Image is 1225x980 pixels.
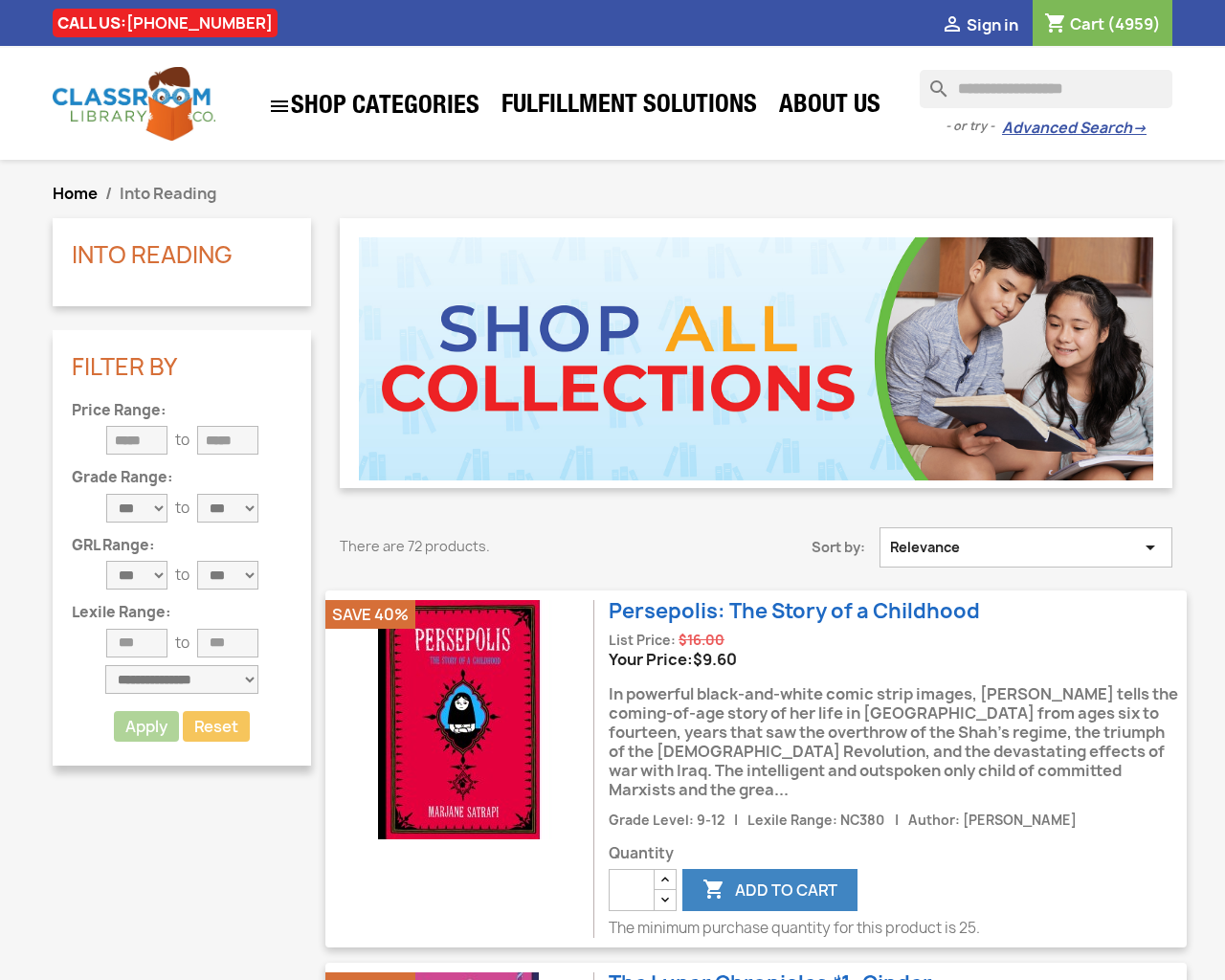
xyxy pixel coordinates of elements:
p: to [175,431,189,450]
i:  [941,14,964,37]
a: [PHONE_NUMBER] [126,12,273,33]
button: Sort by selection [880,527,1172,568]
p: to [175,634,189,653]
span: Regular price [679,631,724,650]
img: CLC_All_Products.jpg [359,237,1153,480]
a: Persepolis: The Story of a Childhood [609,597,980,625]
p: There are 72 products. [340,537,670,556]
p: to [175,499,189,518]
li: Save 40% [325,600,415,629]
a: SHOP CATEGORIES [258,85,489,127]
input: Quantity [609,869,655,911]
i: shopping_cart [1044,13,1067,36]
input: Search [920,70,1172,108]
p: Lexile Range: [72,605,292,621]
div: Your Price: [609,650,1187,669]
span: - or try - [946,117,1002,136]
p: to [175,566,189,585]
span: | [727,812,745,829]
a:  Sign in [941,14,1018,35]
a: Reset [183,711,250,742]
span: Author: [PERSON_NAME] [908,812,1077,829]
a: Advanced Search→ [1002,119,1147,138]
div: In powerful black-and-white comic strip images, [PERSON_NAME] tells the coming-of-age story of he... [609,669,1187,810]
span: → [1132,119,1147,138]
img: Persepolis: The Story of a Childhood [340,600,579,839]
p: GRL Range: [72,538,292,554]
img: Classroom Library Company [53,67,215,141]
button: Apply [114,711,179,742]
a: Shopping cart link containing 4959 product(s) [1044,13,1161,34]
a: Into Reading [72,238,233,271]
span: Quantity [609,844,1187,863]
span: Sign in [967,14,1018,35]
span: | [887,812,904,829]
span: Price [693,649,737,670]
i:  [268,95,291,118]
span: Into Reading [120,183,216,204]
a: Home [53,183,98,204]
i:  [702,880,725,902]
i:  [1139,538,1162,557]
span: Lexile Range: NC380 [747,812,884,829]
span: Cart [1070,13,1104,34]
div: CALL US: [53,9,278,37]
p: Grade Range: [72,470,292,486]
button: Add to cart [682,869,857,911]
p: Price Range: [72,403,292,419]
p: Filter By [72,354,292,379]
span: (4959) [1107,13,1161,34]
a: About Us [769,88,890,126]
i: search [920,70,943,93]
span: Grade Level: 9-12 [609,812,724,829]
p: The minimum purchase quantity for this product is 25. [609,919,1187,938]
span: List Price: [609,632,676,649]
span: Sort by: [699,538,880,557]
a: Fulfillment Solutions [492,88,767,126]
